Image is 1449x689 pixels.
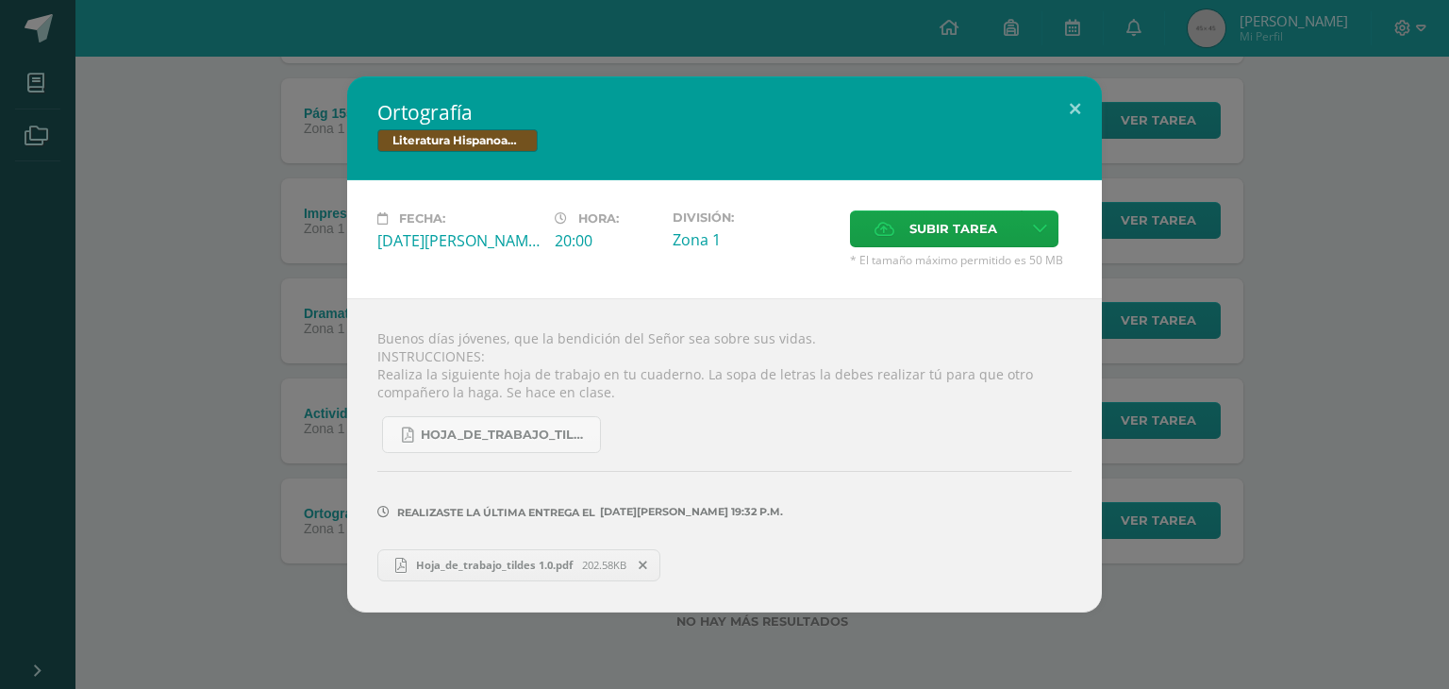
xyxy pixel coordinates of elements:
span: Hoja_de_trabajo_tildes 1.0.pdf [407,558,582,572]
span: 202.58KB [582,558,626,572]
span: Realizaste la última entrega el [397,506,595,519]
span: Literatura Hispanoamericana [377,129,538,152]
button: Close (Esc) [1048,76,1102,141]
div: Zona 1 [673,229,835,250]
span: [DATE][PERSON_NAME] 19:32 p.m. [595,512,783,513]
span: Subir tarea [909,211,997,246]
div: Buenos días jóvenes, que la bendición del Señor sea sobre sus vidas. INSTRUCCIONES: Realiza la si... [347,298,1102,612]
a: Hoja_de_trabajo_tildes.pdf [382,416,601,453]
h2: Ortografía [377,99,1072,126]
span: Hora: [578,211,619,226]
label: División: [673,210,835,225]
div: [DATE][PERSON_NAME] [377,230,540,251]
div: 20:00 [555,230,658,251]
span: * El tamaño máximo permitido es 50 MB [850,252,1072,268]
a: Hoja_de_trabajo_tildes 1.0.pdf 202.58KB [377,549,660,581]
span: Remover entrega [627,555,659,576]
span: Hoja_de_trabajo_tildes.pdf [421,428,591,443]
span: Fecha: [399,211,445,226]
